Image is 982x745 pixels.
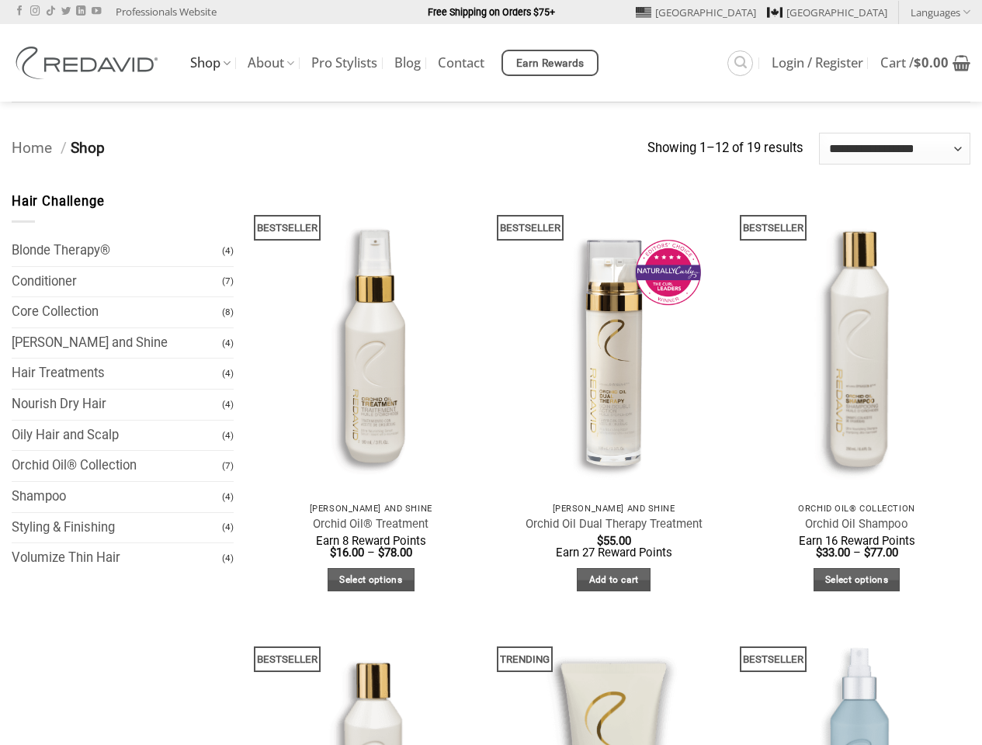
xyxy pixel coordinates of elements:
a: Orchid Oil® Treatment [313,517,429,532]
bdi: 77.00 [864,546,898,560]
a: [GEOGRAPHIC_DATA] [636,1,756,24]
span: – [853,546,861,560]
span: Hair Challenge [12,194,105,209]
span: (4) [222,514,234,541]
span: $ [816,546,822,560]
p: [PERSON_NAME] and Shine [508,504,720,514]
span: (7) [222,268,234,295]
a: [PERSON_NAME] and Shine [12,328,222,359]
span: (4) [222,360,234,387]
a: Select options for “Orchid Oil Shampoo” [814,568,900,592]
span: / [61,139,67,157]
img: REDAVID Salon Products | United States [12,47,167,79]
span: (4) [222,483,234,511]
span: (4) [222,545,234,572]
a: Blonde Therapy® [12,236,222,266]
span: Earn 27 Reward Points [556,546,672,560]
a: Volumize Thin Hair [12,543,222,573]
a: Nourish Dry Hair [12,390,222,420]
a: Core Collection [12,297,222,327]
a: Orchid Oil Dual Therapy Treatment [526,517,703,532]
select: Shop order [819,133,970,164]
a: Languages [911,1,970,23]
span: (4) [222,391,234,418]
span: $ [597,534,603,548]
span: (7) [222,452,234,480]
span: Earn 16 Reward Points [799,534,915,548]
span: Cart / [880,57,949,69]
span: $ [330,546,336,560]
a: Contact [438,49,484,77]
a: Orchid Oil® Collection [12,451,222,481]
span: (4) [222,330,234,357]
span: (8) [222,299,234,326]
a: Pro Stylists [311,49,377,77]
a: Hair Treatments [12,359,222,389]
bdi: 0.00 [914,54,949,71]
strong: Free Shipping on Orders $75+ [428,6,555,18]
a: [GEOGRAPHIC_DATA] [767,1,887,24]
a: Earn Rewards [501,50,599,76]
img: REDAVID Orchid Oil Treatment 90ml [257,192,484,495]
img: REDAVID Orchid Oil Dual Therapy ~ Award Winning Curl Care [500,192,727,495]
a: About [248,48,294,78]
a: Follow on YouTube [92,6,101,17]
bdi: 78.00 [378,546,412,560]
a: Login / Register [772,49,863,77]
a: Conditioner [12,267,222,297]
a: Follow on LinkedIn [76,6,85,17]
a: Add to cart: “Orchid Oil Dual Therapy Treatment” [577,568,651,592]
span: $ [914,54,921,71]
p: Showing 1–12 of 19 results [647,138,803,159]
a: Shampoo [12,482,222,512]
a: Oily Hair and Scalp [12,421,222,451]
a: Select options for “Orchid Oil® Treatment” [328,568,415,592]
a: Follow on TikTok [46,6,55,17]
nav: Breadcrumb [12,137,647,161]
a: View cart [880,46,970,80]
a: Follow on Facebook [15,6,24,17]
bdi: 55.00 [597,534,631,548]
span: $ [378,546,384,560]
bdi: 33.00 [816,546,850,560]
span: – [367,546,375,560]
span: (4) [222,237,234,265]
a: Search [727,50,753,76]
a: Orchid Oil Shampoo [805,517,908,532]
a: Home [12,139,52,157]
span: Login / Register [772,57,863,69]
a: Follow on Instagram [30,6,40,17]
p: [PERSON_NAME] and Shine [265,504,477,514]
bdi: 16.00 [330,546,364,560]
a: Shop [190,48,231,78]
a: Styling & Finishing [12,513,222,543]
p: Orchid Oil® Collection [751,504,963,514]
span: Earn Rewards [516,55,585,72]
span: $ [864,546,870,560]
a: Blog [394,49,421,77]
a: Follow on Twitter [61,6,71,17]
span: (4) [222,422,234,449]
span: Earn 8 Reward Points [316,534,426,548]
img: REDAVID Orchid Oil Shampoo [743,192,970,495]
